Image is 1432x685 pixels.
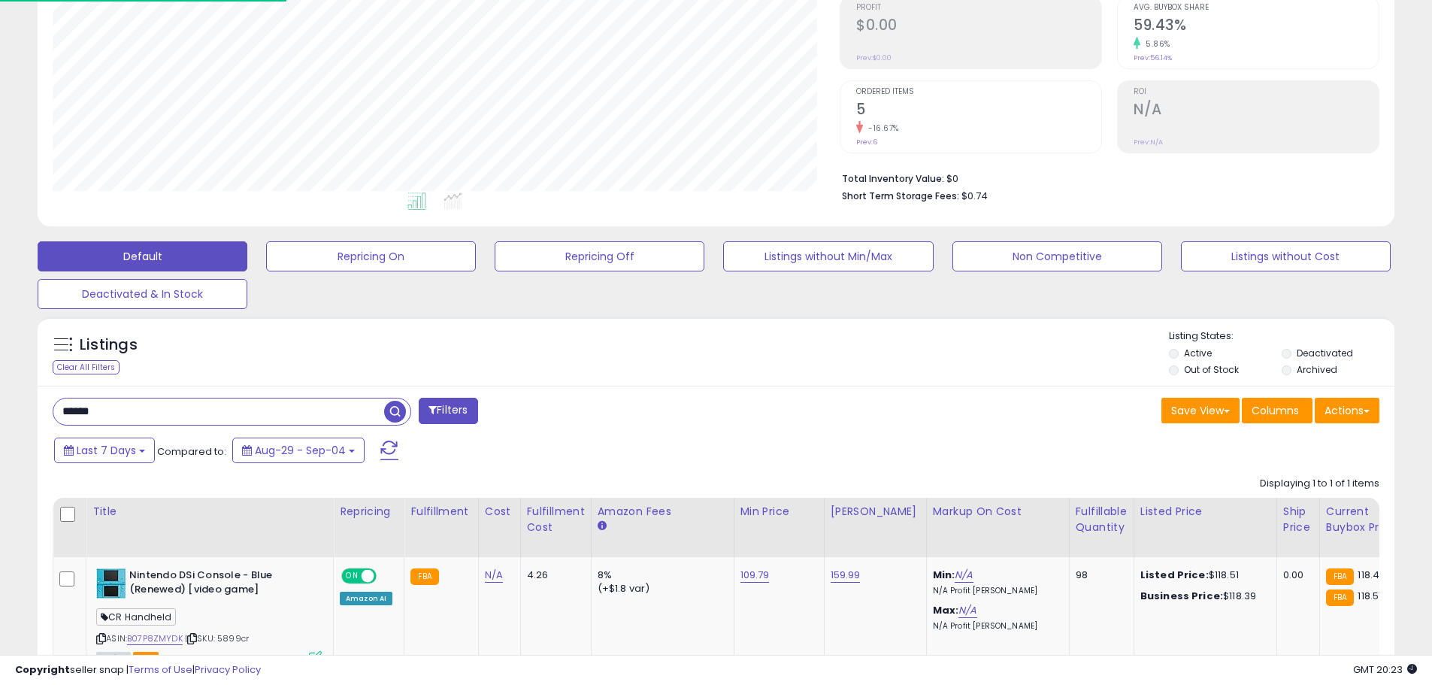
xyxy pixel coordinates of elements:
b: Max: [933,603,959,617]
button: Actions [1315,398,1379,423]
small: FBA [1326,568,1354,585]
span: Aug-29 - Sep-04 [255,443,346,458]
span: $0.74 [961,189,988,203]
div: seller snap | | [15,663,261,677]
a: N/A [485,568,503,583]
b: Total Inventory Value: [842,172,944,185]
div: Amazon Fees [598,504,728,520]
small: 5.86% [1140,38,1170,50]
small: Prev: N/A [1134,138,1163,147]
div: (+$1.8 var) [598,582,722,596]
li: $0 [842,168,1368,186]
div: Repricing [340,504,398,520]
small: Prev: 56.14% [1134,53,1172,62]
label: Out of Stock [1184,363,1239,376]
h2: 5 [856,101,1101,121]
div: Fulfillment [410,504,471,520]
div: Cost [485,504,514,520]
button: Last 7 Days [54,438,155,463]
span: 118.45 [1358,568,1385,582]
a: B07P8ZMYDK [127,632,183,645]
span: Last 7 Days [77,443,136,458]
button: Default [38,241,247,271]
div: Title [92,504,327,520]
small: Prev: $0.00 [856,53,892,62]
div: 8% [598,568,722,582]
span: All listings currently available for purchase on Amazon [96,652,131,665]
label: Deactivated [1297,347,1353,359]
b: Short Term Storage Fees: [842,189,959,202]
p: N/A Profit [PERSON_NAME] [933,586,1058,596]
span: Profit [856,4,1101,12]
div: 0.00 [1283,568,1308,582]
span: | SKU: 5899cr [185,632,249,644]
a: N/A [955,568,973,583]
strong: Copyright [15,662,70,677]
button: Aug-29 - Sep-04 [232,438,365,463]
button: Save View [1161,398,1240,423]
div: Min Price [740,504,818,520]
div: Clear All Filters [53,360,120,374]
span: Ordered Items [856,88,1101,96]
a: Privacy Policy [195,662,261,677]
div: Current Buybox Price [1326,504,1403,535]
button: Columns [1242,398,1312,423]
span: Columns [1252,403,1299,418]
a: Terms of Use [129,662,192,677]
span: ON [343,570,362,583]
div: Amazon AI [340,592,392,605]
a: 109.79 [740,568,770,583]
div: Listed Price [1140,504,1270,520]
span: 118.51 [1358,589,1382,603]
div: Displaying 1 to 1 of 1 items [1260,477,1379,491]
div: [PERSON_NAME] [831,504,920,520]
div: $118.51 [1140,568,1265,582]
div: Fulfillable Quantity [1076,504,1128,535]
small: Amazon Fees. [598,520,607,533]
button: Non Competitive [952,241,1162,271]
button: Repricing Off [495,241,704,271]
p: N/A Profit [PERSON_NAME] [933,621,1058,632]
span: 2025-09-12 20:23 GMT [1353,662,1417,677]
h5: Listings [80,335,138,356]
button: Listings without Cost [1181,241,1391,271]
button: Deactivated & In Stock [38,279,247,309]
img: 418tswmSxGL._SL40_.jpg [96,568,126,599]
h2: N/A [1134,101,1379,121]
small: -16.67% [863,123,899,134]
small: Prev: 6 [856,138,877,147]
span: CR Handheld [96,608,176,626]
small: FBA [410,568,438,585]
h2: 59.43% [1134,17,1379,37]
span: Compared to: [157,444,226,459]
span: Avg. Buybox Share [1134,4,1379,12]
p: Listing States: [1169,329,1394,344]
th: The percentage added to the cost of goods (COGS) that forms the calculator for Min & Max prices. [926,498,1069,557]
button: Listings without Min/Max [723,241,933,271]
h2: $0.00 [856,17,1101,37]
button: Repricing On [266,241,476,271]
b: Business Price: [1140,589,1223,603]
div: Markup on Cost [933,504,1063,520]
b: Listed Price: [1140,568,1209,582]
div: Ship Price [1283,504,1313,535]
button: Filters [419,398,477,424]
span: FBA [133,652,159,665]
div: 4.26 [527,568,580,582]
b: Min: [933,568,955,582]
div: Fulfillment Cost [527,504,585,535]
a: 159.99 [831,568,861,583]
label: Active [1184,347,1212,359]
span: OFF [374,570,398,583]
b: Nintendo DSi Console - Blue (Renewed) [video game] [129,568,312,600]
div: 98 [1076,568,1122,582]
small: FBA [1326,590,1354,606]
a: N/A [958,603,976,618]
div: $118.39 [1140,590,1265,603]
label: Archived [1297,363,1337,376]
span: ROI [1134,88,1379,96]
